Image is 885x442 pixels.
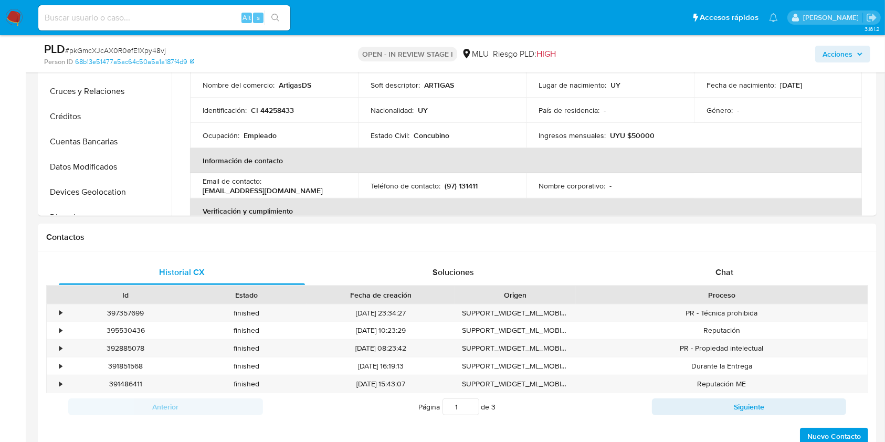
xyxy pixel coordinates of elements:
button: search-icon [265,10,286,25]
p: - [604,106,606,115]
div: 392885078 [65,340,186,357]
p: Identificación : [203,106,247,115]
div: [DATE] 10:23:29 [307,322,455,339]
th: Información de contacto [190,148,862,173]
input: Buscar usuario o caso... [38,11,290,25]
div: finished [186,322,308,339]
div: 391851568 [65,357,186,375]
p: CI 44258433 [251,106,294,115]
div: PR - Técnica prohibida [576,304,868,322]
p: Teléfono de contacto : [371,181,440,191]
p: Email de contacto : [203,176,261,186]
button: Acciones [815,46,870,62]
div: SUPPORT_WIDGET_ML_MOBILE [455,322,576,339]
div: 395530436 [65,322,186,339]
b: Person ID [44,57,73,67]
button: Anterior [68,398,263,415]
div: Reputación [576,322,868,339]
div: [DATE] 16:19:13 [307,357,455,375]
p: - [737,106,739,115]
div: SUPPORT_WIDGET_ML_MOBILE [455,375,576,393]
span: # pkGmcXJcAX0R0efE1Xpy48vj [65,45,166,56]
div: • [59,343,62,353]
p: Empleado [244,131,277,140]
button: Siguiente [652,398,847,415]
div: finished [186,304,308,322]
div: Origen [462,290,568,300]
span: Riesgo PLD: [493,48,556,60]
p: Nacionalidad : [371,106,414,115]
div: Fecha de creación [314,290,447,300]
div: Id [72,290,179,300]
div: Estado [194,290,300,300]
div: • [59,379,62,389]
div: Durante la Entrega [576,357,868,375]
div: finished [186,375,308,393]
p: [EMAIL_ADDRESS][DOMAIN_NAME] [203,186,323,195]
p: (97) 131411 [445,181,478,191]
p: Ingresos mensuales : [539,131,606,140]
span: Accesos rápidos [700,12,758,23]
a: 68b13e51477a5ac64c50a5a1a187f4d9 [75,57,194,67]
div: SUPPORT_WIDGET_ML_MOBILE [455,340,576,357]
div: [DATE] 08:23:42 [307,340,455,357]
div: 391486411 [65,375,186,393]
button: Datos Modificados [40,154,172,180]
div: • [59,308,62,318]
div: 397357699 [65,304,186,322]
span: s [257,13,260,23]
div: [DATE] 15:43:07 [307,375,455,393]
p: Soft descriptor : [371,80,420,90]
button: Créditos [40,104,172,129]
div: MLU [461,48,489,60]
p: Concubino [414,131,449,140]
p: Estado Civil : [371,131,409,140]
p: UY [610,80,620,90]
p: ArtigasDS [279,80,311,90]
p: - [609,181,612,191]
span: Acciones [823,46,852,62]
div: PR - Propiedad intelectual [576,340,868,357]
span: 3 [492,402,496,412]
p: Género : [707,106,733,115]
p: Fecha de nacimiento : [707,80,776,90]
button: Cruces y Relaciones [40,79,172,104]
div: Proceso [583,290,860,300]
button: Direcciones [40,205,172,230]
span: Chat [715,266,733,278]
span: 3.161.2 [865,25,880,33]
div: • [59,361,62,371]
span: HIGH [536,48,556,60]
p: Nombre corporativo : [539,181,605,191]
p: Ocupación : [203,131,239,140]
button: Devices Geolocation [40,180,172,205]
a: Salir [866,12,877,23]
p: Nombre del comercio : [203,80,275,90]
p: [DATE] [780,80,802,90]
span: Historial CX [159,266,205,278]
p: Lugar de nacimiento : [539,80,606,90]
span: Soluciones [433,266,474,278]
p: OPEN - IN REVIEW STAGE I [358,47,457,61]
h1: Contactos [46,232,868,243]
p: ARTIGAS [424,80,454,90]
span: Página de [419,398,496,415]
div: Reputación ME [576,375,868,393]
div: finished [186,340,308,357]
p: UYU $50000 [610,131,655,140]
th: Verificación y cumplimiento [190,198,862,224]
div: [DATE] 23:34:27 [307,304,455,322]
span: Alt [243,13,251,23]
div: finished [186,357,308,375]
p: UY [418,106,428,115]
a: Notificaciones [769,13,778,22]
button: Cuentas Bancarias [40,129,172,154]
p: ximena.felix@mercadolibre.com [803,13,862,23]
div: • [59,325,62,335]
p: País de residencia : [539,106,599,115]
div: SUPPORT_WIDGET_ML_MOBILE [455,304,576,322]
b: PLD [44,40,65,57]
div: SUPPORT_WIDGET_ML_MOBILE [455,357,576,375]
